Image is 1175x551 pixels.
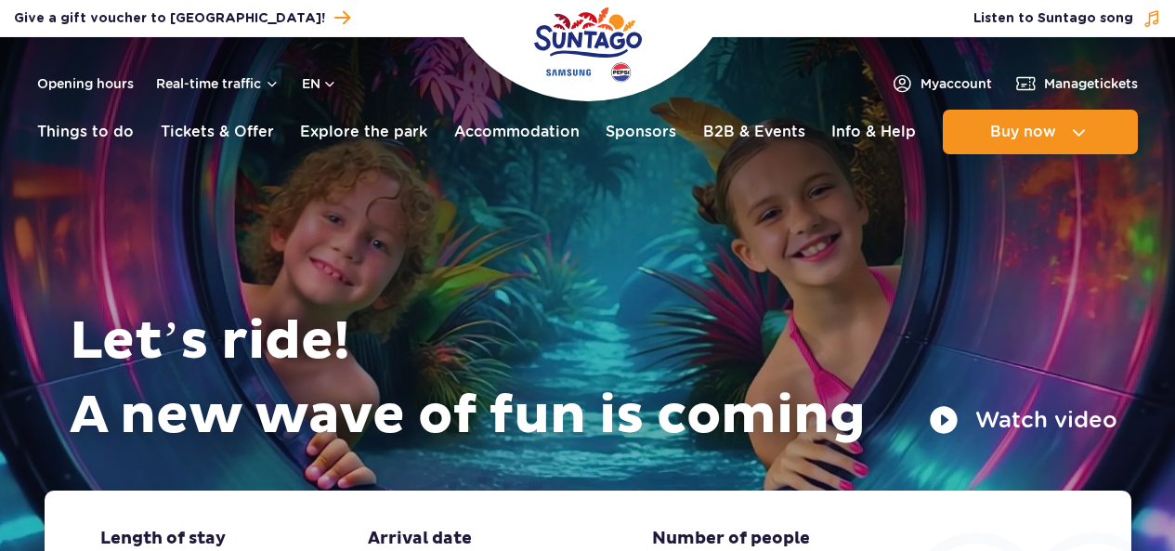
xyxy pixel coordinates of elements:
[37,74,134,93] a: Opening hours
[37,110,134,154] a: Things to do
[929,405,1117,435] button: Watch video
[454,110,580,154] a: Accommodation
[14,6,350,31] a: Give a gift voucher to [GEOGRAPHIC_DATA]!
[161,110,274,154] a: Tickets & Offer
[368,528,472,550] span: Arrival date
[300,110,427,154] a: Explore the park
[973,9,1133,28] span: Listen to Suntago song
[302,74,337,93] button: en
[973,9,1161,28] button: Listen to Suntago song
[652,528,810,550] span: Number of people
[1044,74,1138,93] span: Manage tickets
[920,74,992,93] span: My account
[891,72,992,95] a: Myaccount
[606,110,676,154] a: Sponsors
[14,9,325,28] span: Give a gift voucher to [GEOGRAPHIC_DATA]!
[70,305,1117,453] h1: Let’s ride! A new wave of fun is coming
[156,76,280,91] button: Real-time traffic
[831,110,916,154] a: Info & Help
[1014,72,1138,95] a: Managetickets
[703,110,805,154] a: B2B & Events
[100,528,226,550] span: Length of stay
[943,110,1138,154] button: Buy now
[990,124,1056,140] span: Buy now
